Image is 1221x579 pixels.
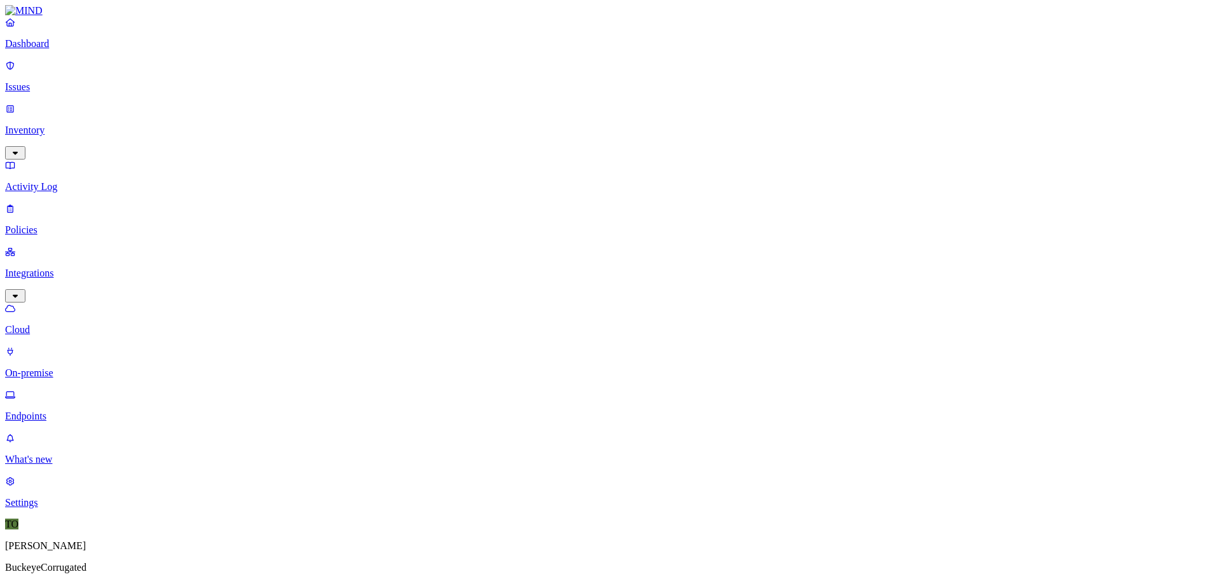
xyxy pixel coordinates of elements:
a: Inventory [5,103,1216,158]
p: Integrations [5,268,1216,279]
span: TO [5,519,18,529]
p: Dashboard [5,38,1216,50]
p: BuckeyeCorrugated [5,562,1216,573]
img: MIND [5,5,43,17]
a: Issues [5,60,1216,93]
a: Activity Log [5,160,1216,193]
p: Cloud [5,324,1216,336]
p: What's new [5,454,1216,465]
p: Settings [5,497,1216,508]
p: Endpoints [5,411,1216,422]
a: What's new [5,432,1216,465]
a: On-premise [5,346,1216,379]
p: [PERSON_NAME] [5,540,1216,552]
a: Endpoints [5,389,1216,422]
a: Cloud [5,303,1216,336]
p: Issues [5,81,1216,93]
p: On-premise [5,367,1216,379]
a: Integrations [5,246,1216,301]
a: Settings [5,475,1216,508]
p: Policies [5,224,1216,236]
a: MIND [5,5,1216,17]
a: Dashboard [5,17,1216,50]
p: Inventory [5,125,1216,136]
p: Activity Log [5,181,1216,193]
a: Policies [5,203,1216,236]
